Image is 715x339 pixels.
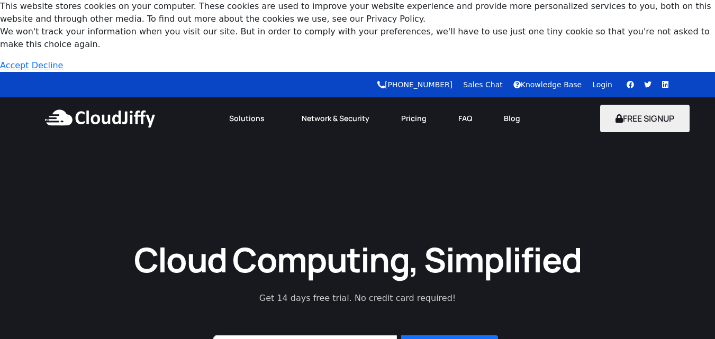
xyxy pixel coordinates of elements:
a: Pricing [385,107,442,130]
a: [PHONE_NUMBER] [377,80,452,89]
a: Login [592,80,612,89]
a: FAQ [442,107,488,130]
a: Solutions [213,107,286,130]
a: Decline [32,60,64,70]
button: FREE SIGNUP [600,105,690,132]
h1: Cloud Computing, Simplified [120,237,596,281]
a: Knowledge Base [513,80,582,89]
a: Blog [488,107,536,130]
a: Network & Security [286,107,385,130]
p: Get 14 days free trial. No credit card required! [212,292,503,305]
a: Sales Chat [463,80,502,89]
a: FREE SIGNUP [600,113,690,124]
